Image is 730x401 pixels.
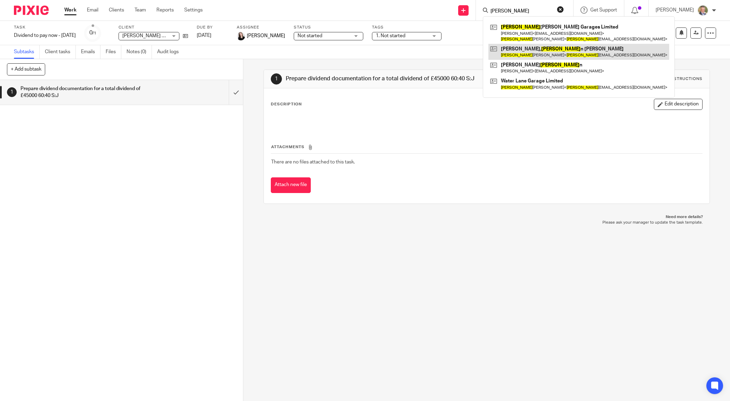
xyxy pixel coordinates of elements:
[237,32,245,40] img: HR%20Andrew%20Price_Molly_Poppy%20Jakes%20Photography-7.jpg
[7,63,45,75] button: + Add subtask
[656,7,694,14] p: [PERSON_NAME]
[92,31,96,35] small: /1
[109,7,124,14] a: Clients
[135,7,146,14] a: Team
[590,8,617,13] span: Get Support
[197,25,228,30] label: Due by
[156,7,174,14] a: Reports
[7,87,17,97] div: 1
[654,99,703,110] button: Edit description
[45,45,76,59] a: Client tasks
[557,6,564,13] button: Clear
[376,33,405,38] span: 1. Not started
[14,45,40,59] a: Subtasks
[298,33,322,38] span: Not started
[14,6,49,15] img: Pixie
[157,45,184,59] a: Audit logs
[697,5,708,16] img: High%20Res%20Andrew%20Price%20Accountants_Poppy%20Jakes%20photography-1109.jpg
[81,45,100,59] a: Emails
[669,76,703,82] div: Instructions
[21,83,155,101] h1: Prepare dividend documentation for a total dividend of £45000 60:40 S:J
[106,45,121,59] a: Files
[271,177,311,193] button: Attach new file
[286,75,502,82] h1: Prepare dividend documentation for a total dividend of £45000 60:40 S:J
[122,33,197,38] span: [PERSON_NAME] Garages Limited
[14,32,76,39] div: Dividend to pay now - [DATE]
[14,25,76,30] label: Task
[87,7,98,14] a: Email
[64,7,76,14] a: Work
[271,73,282,85] div: 1
[270,220,703,225] p: Please ask your manager to update the task template.
[197,33,211,38] span: [DATE]
[247,32,285,39] span: [PERSON_NAME]
[89,29,96,37] div: 0
[14,32,76,39] div: Dividend to pay now - August 2025
[294,25,363,30] label: Status
[119,25,188,30] label: Client
[271,160,355,165] span: There are no files attached to this task.
[184,7,203,14] a: Settings
[490,8,552,15] input: Search
[271,102,302,107] p: Description
[372,25,441,30] label: Tags
[127,45,152,59] a: Notes (0)
[237,25,285,30] label: Assignee
[270,214,703,220] p: Need more details?
[271,145,305,149] span: Attachments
